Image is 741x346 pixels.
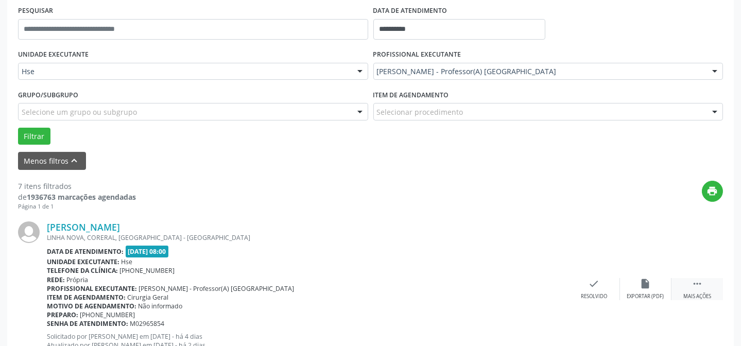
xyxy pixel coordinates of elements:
[130,319,165,328] span: M02965854
[373,87,449,103] label: Item de agendamento
[22,107,137,117] span: Selecione um grupo ou subgrupo
[22,66,347,77] span: Hse
[18,202,136,211] div: Página 1 de 1
[581,293,607,300] div: Resolvido
[80,310,135,319] span: [PHONE_NUMBER]
[47,257,119,266] b: Unidade executante:
[18,221,40,243] img: img
[47,302,136,310] b: Motivo de agendamento:
[377,66,702,77] span: [PERSON_NAME] - Professor(A) [GEOGRAPHIC_DATA]
[126,246,169,257] span: [DATE] 08:00
[47,284,137,293] b: Profissional executante:
[692,278,703,289] i: 
[47,293,126,302] b: Item de agendamento:
[47,275,65,284] b: Rede:
[47,233,568,242] div: LINHA NOVA, CORERAL, [GEOGRAPHIC_DATA] - [GEOGRAPHIC_DATA]
[47,319,128,328] b: Senha de atendimento:
[128,293,169,302] span: Cirurgia Geral
[377,107,463,117] span: Selecionar procedimento
[18,181,136,192] div: 7 itens filtrados
[67,275,89,284] span: Própria
[47,221,120,233] a: [PERSON_NAME]
[373,3,447,19] label: DATA DE ATENDIMENTO
[122,257,133,266] span: Hse
[120,266,175,275] span: [PHONE_NUMBER]
[47,247,124,256] b: Data de atendimento:
[47,266,118,275] b: Telefone da clínica:
[627,293,664,300] div: Exportar (PDF)
[18,3,53,19] label: PESQUISAR
[18,47,89,63] label: UNIDADE EXECUTANTE
[702,181,723,202] button: print
[139,284,295,293] span: [PERSON_NAME] - Professor(A) [GEOGRAPHIC_DATA]
[47,310,78,319] b: Preparo:
[683,293,711,300] div: Mais ações
[707,185,718,197] i: print
[18,128,50,145] button: Filtrar
[69,155,80,166] i: keyboard_arrow_up
[640,278,651,289] i: insert_drive_file
[18,152,86,170] button: Menos filtroskeyboard_arrow_up
[373,47,461,63] label: PROFISSIONAL EXECUTANTE
[27,192,136,202] strong: 1936763 marcações agendadas
[589,278,600,289] i: check
[139,302,183,310] span: Não informado
[18,192,136,202] div: de
[18,87,78,103] label: Grupo/Subgrupo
